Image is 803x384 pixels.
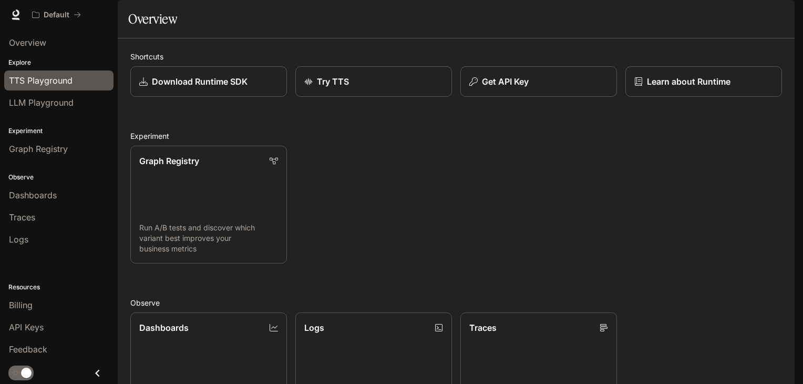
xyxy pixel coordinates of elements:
[317,75,349,88] p: Try TTS
[139,155,199,167] p: Graph Registry
[130,130,782,142] h2: Experiment
[482,75,529,88] p: Get API Key
[130,146,287,264] a: Graph RegistryRun A/B tests and discover which variant best improves your business metrics
[128,8,177,29] h1: Overview
[139,223,278,254] p: Run A/B tests and discover which variant best improves your business metrics
[647,75,730,88] p: Learn about Runtime
[295,66,452,97] a: Try TTS
[130,51,782,62] h2: Shortcuts
[460,66,617,97] button: Get API Key
[130,297,782,308] h2: Observe
[152,75,248,88] p: Download Runtime SDK
[469,321,497,334] p: Traces
[625,66,782,97] a: Learn about Runtime
[139,321,189,334] p: Dashboards
[27,4,86,25] button: All workspaces
[304,321,324,334] p: Logs
[130,66,287,97] a: Download Runtime SDK
[44,11,69,19] p: Default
